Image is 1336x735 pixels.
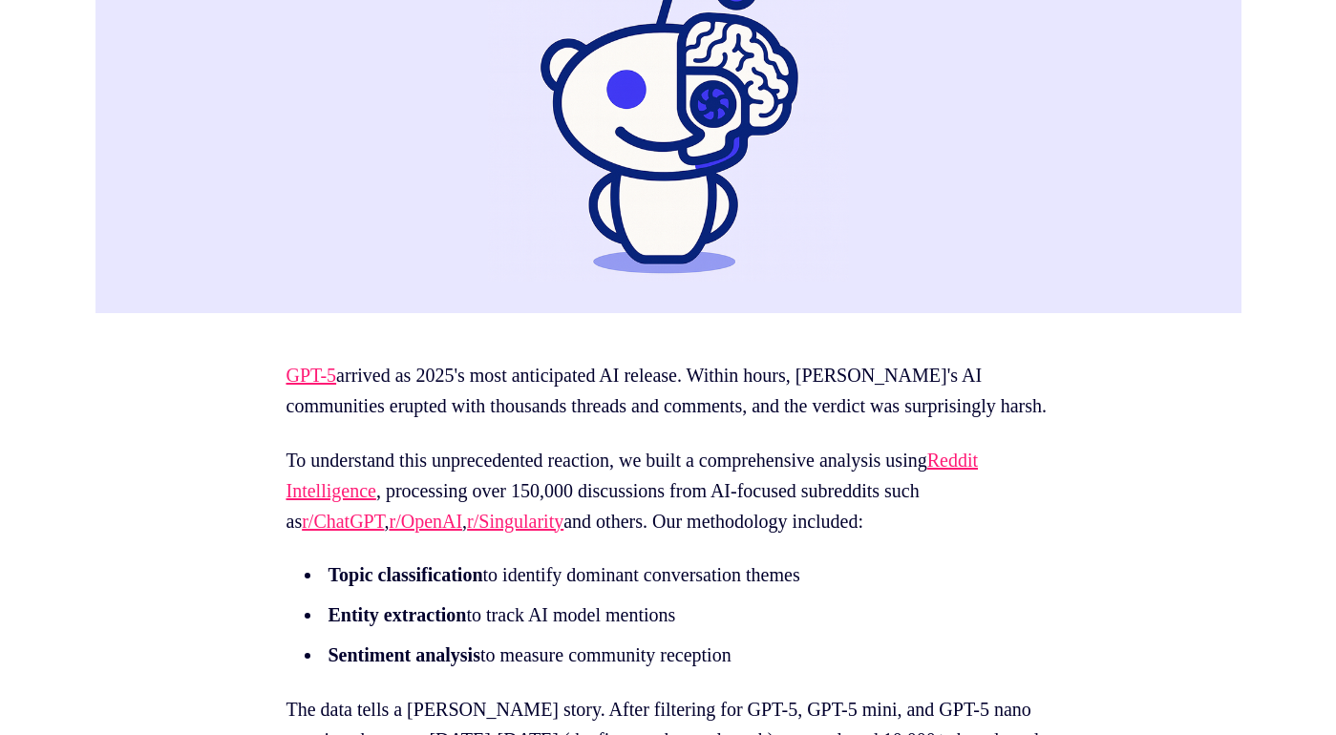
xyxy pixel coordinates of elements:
a: Reddit Intelligence [286,450,979,501]
a: r/OpenAI [389,511,462,532]
p: To understand this unprecedented reaction, we built a comprehensive analysis using , processing o... [286,445,1050,536]
li: to identify dominant conversation themes [323,559,1022,590]
strong: Entity extraction [329,604,467,625]
a: r/Singularity [467,511,563,532]
strong: Sentiment analysis [329,644,480,665]
strong: Topic classification [329,564,483,585]
p: arrived as 2025's most anticipated AI release. Within hours, [PERSON_NAME]'s AI communities erupt... [286,360,1050,421]
a: GPT-5 [286,365,337,386]
a: r/ChatGPT [302,511,384,532]
li: to measure community reception [323,640,1022,670]
li: to track AI model mentions [323,599,1022,630]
